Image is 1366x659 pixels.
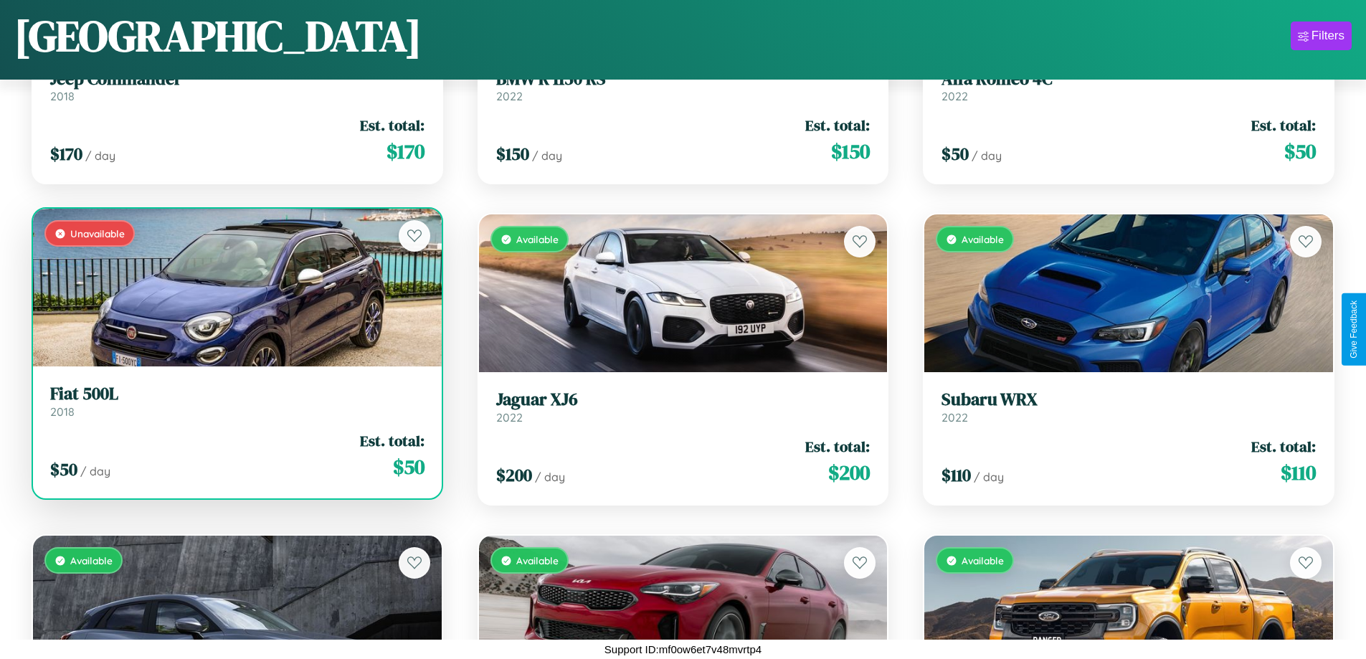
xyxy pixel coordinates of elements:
[1281,458,1316,487] span: $ 110
[516,233,559,245] span: Available
[50,404,75,419] span: 2018
[50,457,77,481] span: $ 50
[393,452,424,481] span: $ 50
[360,430,424,451] span: Est. total:
[14,6,422,65] h1: [GEOGRAPHIC_DATA]
[496,389,871,410] h3: Jaguar XJ6
[828,458,870,487] span: $ 200
[386,137,424,166] span: $ 170
[831,137,870,166] span: $ 150
[85,148,115,163] span: / day
[496,463,532,487] span: $ 200
[496,69,871,104] a: BMW R 1150 RS2022
[942,89,968,103] span: 2022
[1291,22,1352,50] button: Filters
[50,384,424,404] h3: Fiat 500L
[962,233,1004,245] span: Available
[516,554,559,566] span: Available
[496,89,523,103] span: 2022
[942,142,969,166] span: $ 50
[972,148,1002,163] span: / day
[805,436,870,457] span: Est. total:
[1349,300,1359,359] div: Give Feedback
[942,389,1316,425] a: Subaru WRX2022
[942,389,1316,410] h3: Subaru WRX
[360,115,424,136] span: Est. total:
[974,470,1004,484] span: / day
[496,389,871,425] a: Jaguar XJ62022
[1251,436,1316,457] span: Est. total:
[1251,115,1316,136] span: Est. total:
[962,554,1004,566] span: Available
[942,463,971,487] span: $ 110
[70,554,113,566] span: Available
[604,640,762,659] p: Support ID: mf0ow6et7v48mvrtp4
[942,410,968,425] span: 2022
[70,227,125,240] span: Unavailable
[50,384,424,419] a: Fiat 500L2018
[496,410,523,425] span: 2022
[80,464,110,478] span: / day
[496,142,529,166] span: $ 150
[1312,29,1344,43] div: Filters
[535,470,565,484] span: / day
[532,148,562,163] span: / day
[1284,137,1316,166] span: $ 50
[50,142,82,166] span: $ 170
[805,115,870,136] span: Est. total:
[50,69,424,104] a: Jeep Commander2018
[942,69,1316,104] a: Alfa Romeo 4C2022
[50,89,75,103] span: 2018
